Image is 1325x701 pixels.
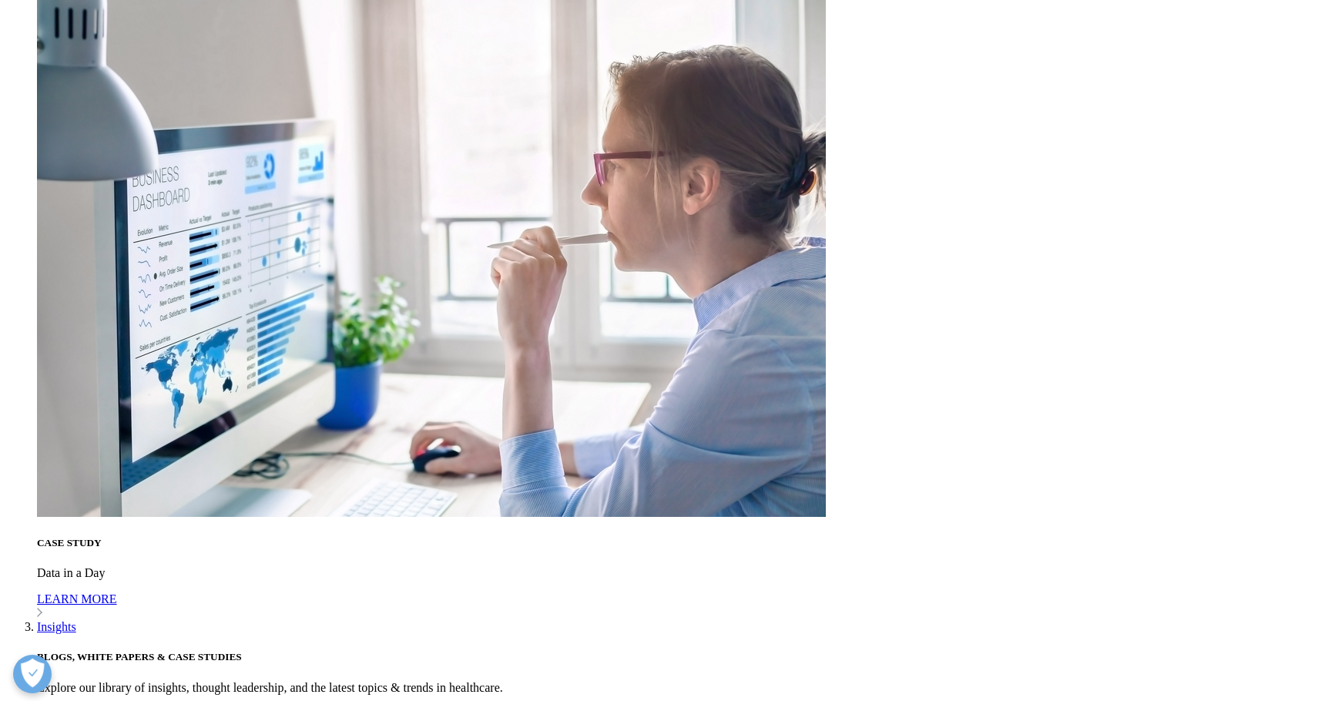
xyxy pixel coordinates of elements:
[37,651,1319,663] h5: BLOGS, WHITE PAPERS & CASE STUDIES
[37,566,1319,580] p: Data in a Day
[37,537,1319,549] h5: CASE STUDY
[13,655,52,693] button: Open Preferences
[37,592,1319,620] a: LEARN MORE
[37,681,1319,695] p: Explore our library of insights, thought leadership, and the latest topics & trends in healthcare.
[37,620,76,633] a: Insights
